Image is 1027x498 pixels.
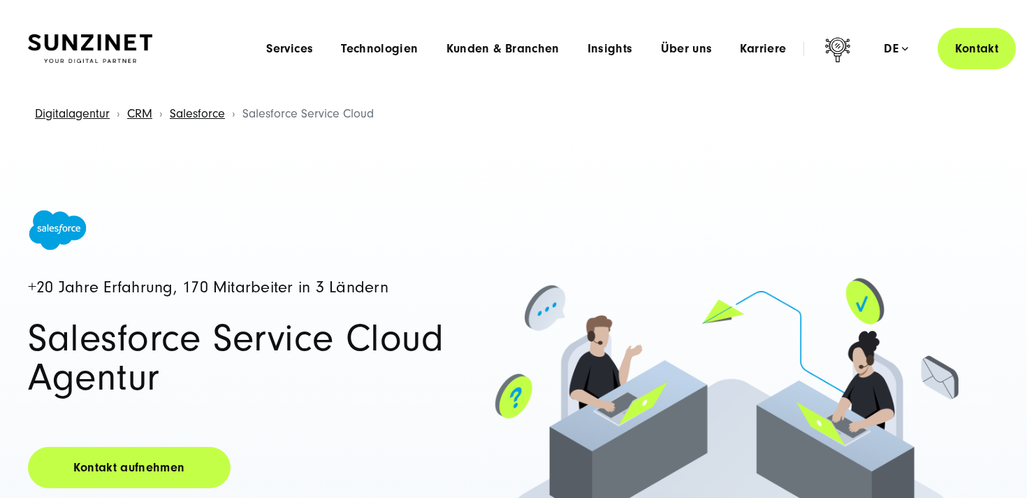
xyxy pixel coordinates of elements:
a: Kontakt [938,28,1016,69]
a: Insights [588,42,633,56]
a: Kunden & Branchen [446,42,560,56]
a: Über uns [661,42,713,56]
a: Technologien [341,42,418,56]
img: SUNZINET Full Service Digital Agentur [28,34,152,64]
h4: +20 Jahre Erfahrung, 170 Mitarbeiter in 3 Ländern [28,279,452,297]
a: Karriere [740,42,786,56]
h1: Salesforce Service Cloud Agentur [28,319,452,397]
img: Salesforce Logo - Salesforce Partner Agentur SUNZINET [28,209,87,251]
a: Digitalagentur [35,106,110,121]
a: CRM [127,106,152,121]
span: Salesforce Service Cloud [242,106,374,121]
a: Salesforce [170,106,225,121]
a: Kontakt aufnehmen [28,447,231,488]
a: Services [266,42,313,56]
div: de [884,42,908,56]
